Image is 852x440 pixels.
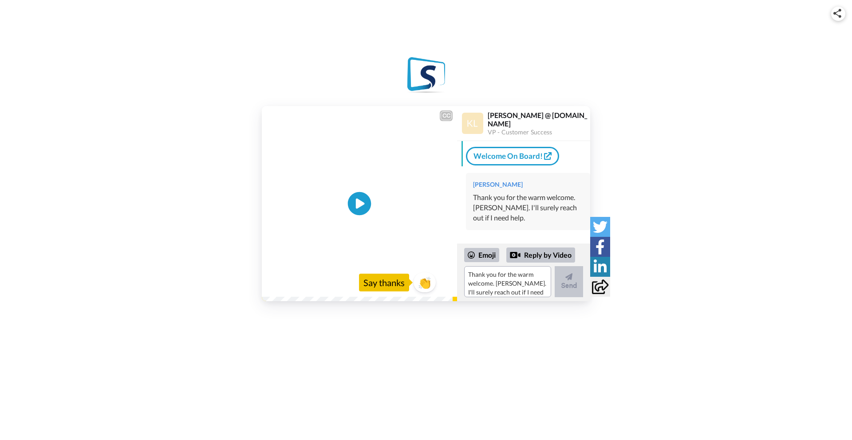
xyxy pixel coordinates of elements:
div: Thank you for the warm welcome. [PERSON_NAME]. I'll surely reach out if I need help. [473,192,583,223]
div: VP - Customer Success [488,129,590,136]
button: 👏 [414,272,436,292]
a: Welcome On Board! [466,147,559,165]
span: 0:23 [268,279,284,290]
div: [PERSON_NAME] [473,180,583,189]
div: Emoji [464,248,499,262]
button: Send [555,266,583,297]
div: CC [441,111,452,120]
div: Reply by Video [510,250,521,260]
img: ic_share.svg [833,9,841,18]
span: 👏 [414,275,436,290]
img: Profile Image [462,113,483,134]
img: StealthSeminar logo [407,57,445,93]
div: Reply by Video [506,247,575,263]
span: / [285,279,288,290]
div: [PERSON_NAME] @ [DOMAIN_NAME] [488,111,590,128]
img: Full screen [440,280,449,289]
span: 0:23 [290,279,306,290]
div: Say thanks [359,274,409,291]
